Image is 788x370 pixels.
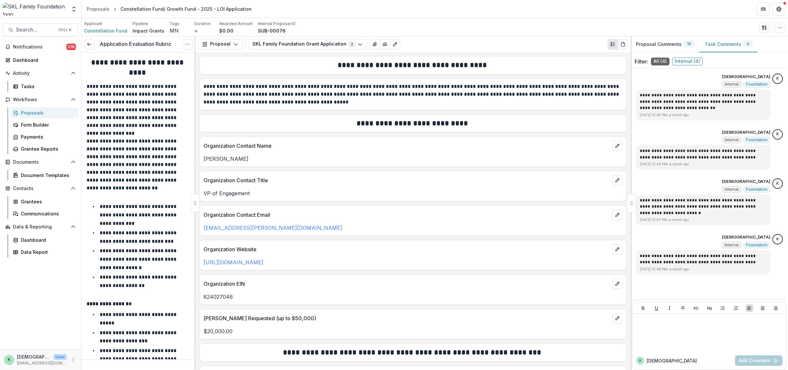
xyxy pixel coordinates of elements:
p: Internal Proposal ID [258,21,296,27]
div: kristen [776,237,779,241]
p: SUB-00076 [258,27,286,34]
button: Ordered List [732,304,740,312]
a: Dashboard [3,55,78,65]
span: Search... [16,27,54,33]
button: Notifications216 [3,42,78,52]
div: Grantee Reports [21,145,73,152]
nav: breadcrumb [84,4,254,14]
p: [DEMOGRAPHIC_DATA] [722,234,770,240]
p: [DATE] 12:46 PM • a month ago [640,162,767,167]
button: Open Activity [3,68,78,78]
button: Partners [757,3,770,16]
button: Add Comment [735,355,782,366]
button: Open Data & Reporting [3,222,78,232]
p: User [53,354,67,360]
span: MN [170,28,179,34]
button: Align Left [745,304,753,312]
div: Tasks [21,83,73,90]
a: [EMAIL_ADDRESS][PERSON_NAME][DOMAIN_NAME] [204,225,342,231]
a: Communications [10,208,78,219]
span: Notifications [13,44,66,50]
span: Foundation [746,187,767,192]
p: [DATE] 12:47 PM • a month ago [640,217,767,222]
p: [PERSON_NAME] [204,155,623,163]
a: Grantee Reports [10,144,78,154]
div: Dashboard [13,57,73,63]
button: Align Right [772,304,780,312]
button: edit [612,244,623,254]
button: Open Workflows [3,94,78,105]
button: Proposal Comments [631,36,699,52]
button: Bold [639,304,647,312]
button: Strike [679,304,687,312]
button: Options [182,39,193,49]
a: Proposals [84,4,112,14]
button: edit [612,279,623,289]
button: PDF view [618,39,628,49]
button: Proposal [198,39,243,49]
button: Task Comments [699,36,757,52]
p: Duration [194,21,211,27]
span: Internal ( 4 ) [672,58,703,65]
span: Foundation [746,243,767,247]
p: Organization EIN [204,280,610,288]
a: Form Builder [10,119,78,130]
span: Foundation [746,82,767,87]
p: [DEMOGRAPHIC_DATA] [722,129,770,136]
div: kristen [8,358,10,362]
button: Heading 1 [692,304,700,312]
p: Organization Contact Email [204,211,610,219]
p: Applicant [84,21,102,27]
div: Data Report [21,249,73,255]
div: Proposals [21,109,73,116]
p: [DATE] 12:48 PM • a month ago [640,267,767,272]
button: Search... [3,23,78,36]
p: Organization Website [204,245,610,253]
span: Internal [725,243,739,247]
a: Document Templates [10,170,78,181]
button: Underline [653,304,660,312]
button: edit [612,141,623,151]
h3: Application Evaluation Rubric [100,41,171,47]
button: Italicize [666,304,673,312]
p: Organization Contact Name [204,142,610,150]
div: Dashboard [21,237,73,243]
div: kristen [776,76,779,81]
p: $20,000.00 [204,327,623,335]
p: Pipeline [133,21,148,27]
img: SKL Family Foundation logo [3,3,67,16]
button: Heading 2 [706,304,713,312]
span: All ( 4 ) [651,58,669,65]
button: edit [612,313,623,323]
p: [EMAIL_ADDRESS][DOMAIN_NAME] [17,360,67,366]
span: Workflows [13,97,68,103]
p: Awarded Amount [219,21,253,27]
div: kristen [639,359,641,362]
button: Plaintext view [608,39,618,49]
p: [DATE] 12:45 PM • a month ago [640,113,767,117]
a: Data Report [10,247,78,257]
button: edit [612,210,623,220]
p: [DEMOGRAPHIC_DATA] [722,178,770,185]
p: [DEMOGRAPHIC_DATA] [17,353,51,360]
a: Dashboard [10,235,78,245]
p: Impact Grants [133,27,164,34]
div: Ctrl + K [57,26,73,34]
span: Contacts [13,186,68,191]
button: SKL Family Foundation Grant Application2 [248,39,367,49]
span: Internal [725,138,739,142]
button: View Attached Files [370,39,380,49]
a: Constellation Fund [84,27,127,34]
div: Constellation Fund/ Growth Fund - 2025 - LOI Application [120,6,252,12]
p: 824027046 [204,293,623,301]
div: Payments [21,133,73,140]
span: 16 [687,42,691,46]
div: Document Templates [21,172,73,179]
button: Get Help [772,3,785,16]
div: Communications [21,210,73,217]
a: Payments [10,131,78,142]
span: Data & Reporting [13,224,68,230]
p: VP of Engagement [204,189,623,197]
a: Grantees [10,196,78,207]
